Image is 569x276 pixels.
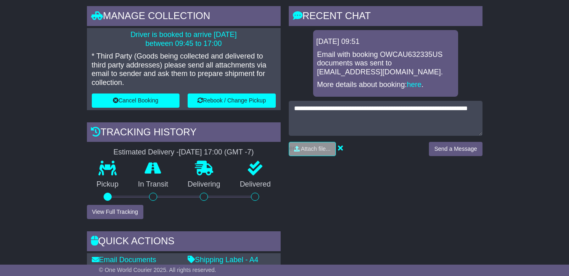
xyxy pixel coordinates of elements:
[87,122,281,144] div: Tracking history
[92,256,156,264] a: Email Documents
[92,93,180,108] button: Cancel Booking
[230,180,280,189] p: Delivered
[289,6,482,28] div: RECENT CHAT
[407,80,422,89] a: here
[179,148,253,157] div: [DATE] 17:00 (GMT -7)
[87,231,281,253] div: Quick Actions
[87,6,281,28] div: Manage collection
[317,80,454,89] p: More details about booking: .
[429,142,482,156] button: Send a Message
[87,148,281,157] div: Estimated Delivery -
[92,30,276,48] p: Driver is booked to arrive [DATE] between 09:45 to 17:00
[188,256,258,273] a: Shipping Label - A4 printer
[188,93,276,108] button: Rebook / Change Pickup
[87,180,128,189] p: Pickup
[317,50,454,77] p: Email with booking OWCAU632335US documents was sent to [EMAIL_ADDRESS][DOMAIN_NAME].
[92,52,276,87] p: * Third Party (Goods being collected and delivered to third party addresses) please send all atta...
[178,180,230,189] p: Delivering
[99,267,216,273] span: © One World Courier 2025. All rights reserved.
[87,205,143,219] button: View Full Tracking
[128,180,178,189] p: In Transit
[316,37,455,46] div: [DATE] 09:51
